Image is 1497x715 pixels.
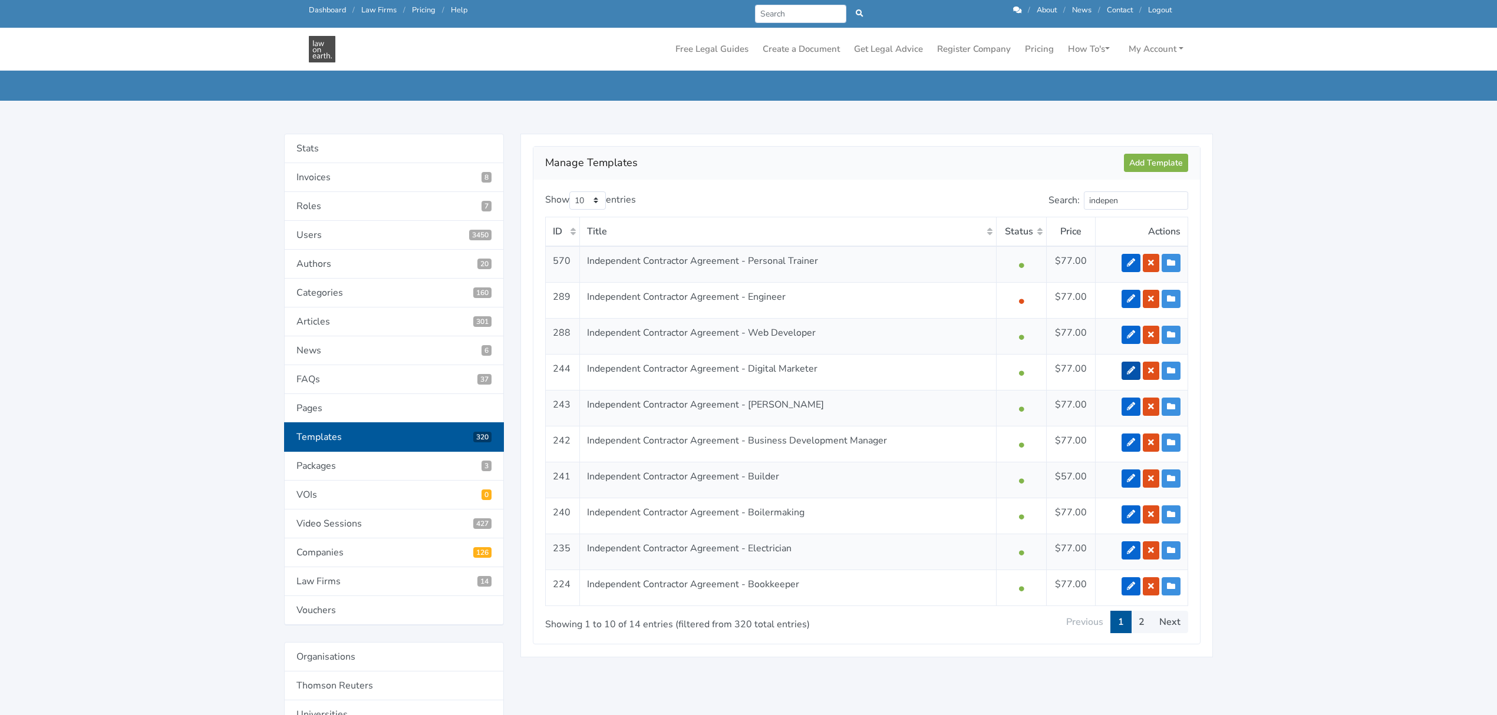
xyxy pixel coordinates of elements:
[1047,498,1096,534] td: $77.00
[1018,435,1026,454] span: •
[482,489,492,500] span: Pending VOIs
[1047,318,1096,354] td: $77.00
[284,134,504,163] a: Stats
[1124,154,1188,172] a: Add Template
[309,5,346,15] a: Dashboard
[545,610,803,632] div: Showing 1 to 10 of 14 entries (filtered from 320 total entries)
[284,481,504,509] a: VOIs0
[473,316,492,327] span: 301
[477,259,492,269] span: 20
[451,5,467,15] a: Help
[352,5,355,15] span: /
[1124,38,1188,61] a: My Account
[1148,5,1172,15] a: Logout
[546,246,580,283] td: 570
[1047,426,1096,462] td: $77.00
[579,462,997,498] td: Independent Contractor Agreement - Builder
[1018,255,1026,274] span: •
[671,38,753,61] a: Free Legal Guides
[932,38,1015,61] a: Register Company
[1098,5,1100,15] span: /
[849,38,928,61] a: Get Legal Advice
[482,461,492,471] span: 3
[579,426,997,462] td: Independent Contractor Agreement - Business Development Manager
[579,354,997,390] td: Independent Contractor Agreement - Digital Marketer
[579,318,997,354] td: Independent Contractor Agreement - Web Developer
[1047,246,1096,283] td: $77.00
[1131,611,1152,633] a: 2
[1048,191,1188,210] label: Search:
[1028,5,1030,15] span: /
[1084,191,1188,210] input: Search:
[1018,291,1026,310] span: •
[1047,282,1096,318] td: $77.00
[1018,399,1026,418] span: •
[997,217,1047,246] th: Status: activate to sort column ascending
[1018,471,1026,489] span: •
[1018,327,1026,346] span: •
[284,452,504,481] a: Packages3
[579,246,997,283] td: Independent Contractor Agreement - Personal Trainer
[284,163,504,192] a: Invoices8
[284,509,504,538] a: Video Sessions427
[755,5,846,23] input: Search
[1047,462,1096,498] td: $57.00
[284,365,504,394] a: FAQs
[546,217,580,246] th: ID: activate to sort column ascending
[403,5,405,15] span: /
[579,282,997,318] td: Independent Contractor Agreement - Engineer
[1018,542,1026,561] span: •
[579,217,997,246] th: Title: activate to sort column ascending
[1047,354,1096,390] td: $77.00
[546,318,580,354] td: 288
[482,345,492,356] span: 6
[477,576,492,587] span: Law Firms
[579,390,997,426] td: Independent Contractor Agreement - [PERSON_NAME]
[569,191,606,210] select: Showentries
[284,671,504,700] a: Thomson Reuters
[473,287,492,298] span: 160
[284,567,504,596] a: Law Firms14
[1047,534,1096,570] td: $77.00
[482,201,492,211] span: 7
[284,250,504,279] a: Authors20
[1139,5,1142,15] span: /
[1037,5,1057,15] a: About
[545,191,636,210] label: Show entries
[579,498,997,534] td: Independent Contractor Agreement - Boilermaking
[1047,217,1096,246] th: Price
[412,5,436,15] a: Pricing
[284,221,504,250] a: Users3450
[309,36,335,62] img: Law On Earth
[284,192,504,221] a: Roles7
[1063,5,1066,15] span: /
[477,374,492,385] span: 37
[546,426,580,462] td: 242
[284,394,504,423] a: Pages
[1152,611,1188,633] a: Next
[361,5,397,15] a: Law Firms
[546,534,580,570] td: 235
[482,172,492,183] span: 8
[473,547,492,558] span: Registered Companies
[473,432,492,442] span: 320
[1072,5,1092,15] a: News
[284,279,504,307] a: Categories160
[1018,578,1026,597] span: •
[1018,363,1026,382] span: •
[473,518,492,529] span: Video Sessions
[579,570,997,605] td: Independent Contractor Agreement - Bookkeeper
[546,462,580,498] td: 241
[284,422,504,452] a: Templates
[284,336,504,365] a: News
[758,38,845,61] a: Create a Document
[284,307,504,336] a: Articles
[1020,38,1059,61] a: Pricing
[1047,390,1096,426] td: $77.00
[546,570,580,605] td: 224
[546,390,580,426] td: 243
[1107,5,1133,15] a: Contact
[579,534,997,570] td: Independent Contractor Agreement - Electrician
[284,538,504,567] a: Companies126
[1047,570,1096,605] td: $77.00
